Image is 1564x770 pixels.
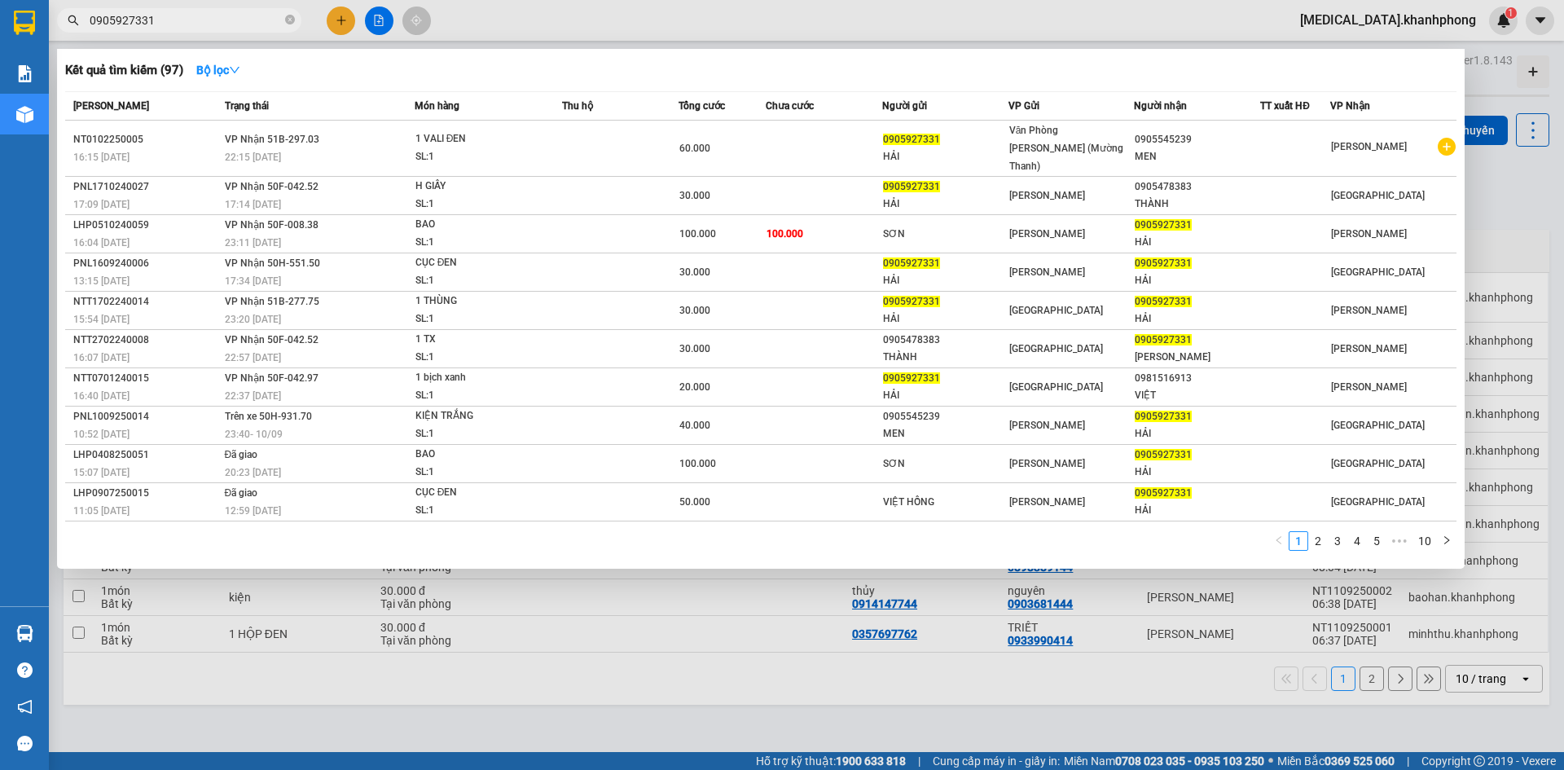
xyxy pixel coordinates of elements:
[225,390,281,402] span: 22:37 [DATE]
[1135,196,1259,213] div: THÀNH
[73,408,220,425] div: PNL1009250014
[883,494,1008,511] div: VIỆT HỒNG
[679,381,710,393] span: 20.000
[196,64,240,77] strong: Bộ lọc
[73,178,220,196] div: PNL1710240027
[1413,532,1436,550] a: 10
[225,505,281,517] span: 12:59 [DATE]
[679,305,710,316] span: 30.000
[415,407,538,425] div: KIỆN TRẮNG
[415,369,538,387] div: 1 bịch xanh
[17,662,33,678] span: question-circle
[883,226,1008,243] div: SƠN
[1331,381,1407,393] span: [PERSON_NAME]
[225,199,281,210] span: 17:14 [DATE]
[679,496,710,508] span: 50.000
[767,228,803,240] span: 100.000
[1331,228,1407,240] span: [PERSON_NAME]
[73,199,130,210] span: 17:09 [DATE]
[73,332,220,349] div: NTT2702240008
[65,62,183,79] h3: Kết quả tìm kiếm ( 97 )
[1009,381,1103,393] span: [GEOGRAPHIC_DATA]
[16,106,33,123] img: warehouse-icon
[73,293,220,310] div: NTT1702240014
[1386,531,1412,551] span: •••
[225,429,283,440] span: 23:40 - 10/09
[1135,334,1192,345] span: 0905927331
[415,100,459,112] span: Món hàng
[73,485,220,502] div: LHP0907250015
[73,447,220,464] div: LHP0408250051
[1135,449,1192,460] span: 0905927331
[1331,496,1425,508] span: [GEOGRAPHIC_DATA]
[73,152,130,163] span: 16:15 [DATE]
[1135,411,1192,422] span: 0905927331
[679,420,710,431] span: 40.000
[1289,532,1307,550] a: 1
[73,131,220,148] div: NT0102250005
[415,310,538,328] div: SL: 1
[1330,100,1370,112] span: VP Nhận
[1135,257,1192,269] span: 0905927331
[679,228,716,240] span: 100.000
[1331,141,1407,152] span: [PERSON_NAME]
[415,464,538,482] div: SL: 1
[225,152,281,163] span: 22:15 [DATE]
[1009,305,1103,316] span: [GEOGRAPHIC_DATA]
[415,446,538,464] div: BAO
[225,100,269,112] span: Trạng thái
[1442,535,1452,545] span: right
[73,505,130,517] span: 11:05 [DATE]
[1135,349,1259,366] div: [PERSON_NAME]
[883,332,1008,349] div: 0905478383
[1135,272,1259,289] div: HẢI
[225,334,319,345] span: VP Nhận 50F-042.52
[183,57,253,83] button: Bộ lọcdown
[225,352,281,363] span: 22:57 [DATE]
[883,148,1008,165] div: HẢI
[1009,228,1085,240] span: [PERSON_NAME]
[415,216,538,234] div: BAO
[1289,531,1308,551] li: 1
[883,134,940,145] span: 0905927331
[415,387,538,405] div: SL: 1
[1260,100,1310,112] span: TT xuất HĐ
[883,408,1008,425] div: 0905545239
[285,15,295,24] span: close-circle
[73,100,149,112] span: [PERSON_NAME]
[1135,387,1259,404] div: VIỆT
[1135,131,1259,148] div: 0905545239
[415,148,538,166] div: SL: 1
[415,331,538,349] div: 1 TX
[1331,458,1425,469] span: [GEOGRAPHIC_DATA]
[1009,496,1085,508] span: [PERSON_NAME]
[883,272,1008,289] div: HẢI
[1009,420,1085,431] span: [PERSON_NAME]
[1009,190,1085,201] span: [PERSON_NAME]
[679,458,716,469] span: 100.000
[1269,531,1289,551] li: Previous Page
[1135,502,1259,519] div: HẢI
[883,455,1008,473] div: SƠN
[1328,531,1347,551] li: 3
[883,296,940,307] span: 0905927331
[679,266,710,278] span: 30.000
[1134,100,1187,112] span: Người nhận
[1135,370,1259,387] div: 0981516913
[225,449,258,460] span: Đã giao
[225,257,320,269] span: VP Nhận 50H-551.50
[1135,234,1259,251] div: HẢI
[1368,532,1386,550] a: 5
[14,11,35,35] img: logo-vxr
[679,100,725,112] span: Tổng cước
[1274,535,1284,545] span: left
[225,372,319,384] span: VP Nhận 50F-042.97
[90,11,282,29] input: Tìm tên, số ĐT hoặc mã đơn
[883,387,1008,404] div: HẢI
[229,64,240,76] span: down
[1135,148,1259,165] div: MEN
[225,181,319,192] span: VP Nhận 50F-042.52
[1269,531,1289,551] button: left
[225,134,319,145] span: VP Nhận 51B-297.03
[1329,532,1347,550] a: 3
